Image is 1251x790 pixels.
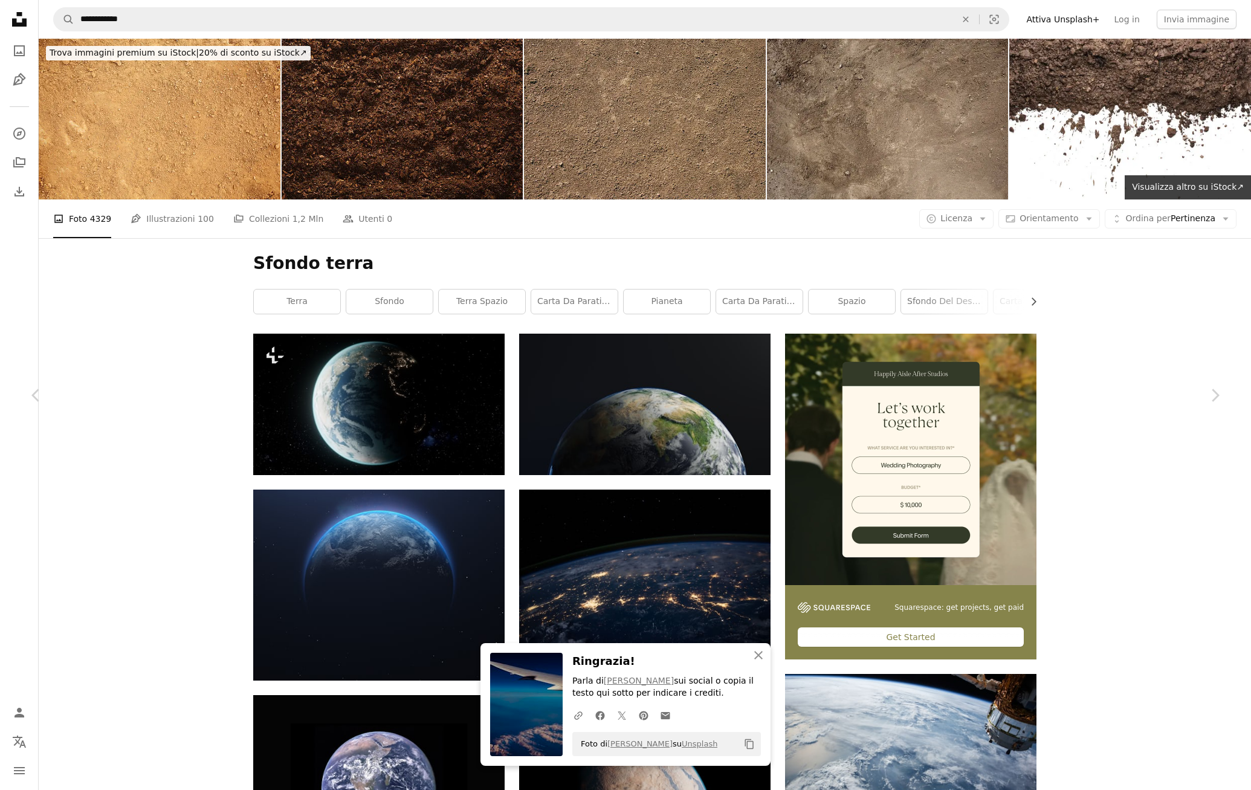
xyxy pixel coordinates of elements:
[293,212,324,225] span: 1,2 Mln
[604,676,674,685] a: [PERSON_NAME]
[1105,209,1236,228] button: Ordina perPertinenza
[53,7,1009,31] form: Trova visual in tutto il sito
[198,212,214,225] span: 100
[1132,182,1244,192] span: Visualizza altro su iStock ↗
[39,39,280,199] img: Sfondo di terra
[980,8,1009,31] button: Ricerca visiva
[572,675,761,699] p: Parla di sui social o copia il testo qui sotto per indicare i crediti.
[611,703,633,727] a: Condividi su Twitter
[624,290,710,314] a: pianeta
[7,701,31,725] a: Accedi / Registrati
[7,39,31,63] a: Foto
[1126,213,1215,225] span: Pertinenza
[7,121,31,146] a: Esplora
[1107,10,1147,29] a: Log in
[716,290,803,314] a: carta da parati lunare
[50,48,199,57] span: Trova immagini premium su iStock |
[254,290,340,314] a: terra
[1157,10,1236,29] button: Invia immagine
[524,39,766,199] img: Sfondo di terra
[439,290,525,314] a: Terra Spazio
[952,8,979,31] button: Elimina
[940,213,972,223] span: Licenza
[7,68,31,92] a: Illustrazioni
[607,739,673,748] a: [PERSON_NAME]
[346,290,433,314] a: sfondo
[519,490,771,657] img: Foto di Outer Space
[343,199,392,238] a: Utenti 0
[1178,337,1251,453] a: Avanti
[919,209,994,228] button: Licenza
[575,734,717,754] span: Foto di su
[253,490,505,681] img: Un pianeta nello spazio
[1009,39,1251,199] img: Spruzzi di sporco su sfondo bianco
[519,568,771,578] a: Foto di Outer Space
[1023,290,1036,314] button: scorri la lista a destra
[1020,213,1078,223] span: Orientamento
[633,703,655,727] a: Condividi su Pinterest
[7,180,31,204] a: Cronologia download
[682,739,717,748] a: Unsplash
[1019,10,1107,29] a: Attiva Unsplash+
[46,46,311,60] div: 20% di sconto su iStock ↗
[998,209,1099,228] button: Orientamento
[798,627,1024,647] div: Get Started
[785,334,1036,585] img: file-1747939393036-2c53a76c450aimage
[253,334,505,475] img: Una vista della Terra dallo spazio di notte
[519,399,771,410] a: Un pianeta con nuvole e acqua
[54,8,74,31] button: Cerca su Unsplash
[739,734,760,754] button: Copia negli appunti
[531,290,618,314] a: carta da parati spaziale
[7,730,31,754] button: Lingua
[253,580,505,591] a: Un pianeta nello spazio
[39,39,318,68] a: Trova immagini premium su iStock|20% di sconto su iStock↗
[7,759,31,783] button: Menu
[1126,213,1171,223] span: Ordina per
[572,653,761,670] h3: Ringrazia!
[901,290,988,314] a: sfondo del desktop
[519,334,771,475] img: Un pianeta con nuvole e acqua
[253,399,505,410] a: Una vista della Terra dallo spazio di notte
[387,212,392,225] span: 0
[253,253,1036,274] h1: Sfondo terra
[767,39,1009,199] img: Sfondo di terra
[1125,175,1251,199] a: Visualizza altro su iStock↗
[994,290,1080,314] a: carta da parati 4k
[131,199,214,238] a: Illustrazioni 100
[798,602,870,613] img: file-1747939142011-51e5cc87e3c9
[282,39,523,199] img: Sfondo della trama del suolo visto dall'alto, vista dall'alto.
[785,334,1036,659] a: Squarespace: get projects, get paidGet Started
[655,703,676,727] a: Condividi per email
[233,199,323,238] a: Collezioni 1,2 Mln
[7,151,31,175] a: Collezioni
[809,290,895,314] a: spazio
[589,703,611,727] a: Condividi su Facebook
[894,603,1024,613] span: Squarespace: get projects, get paid
[785,752,1036,763] a: vista della Terra e del satellite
